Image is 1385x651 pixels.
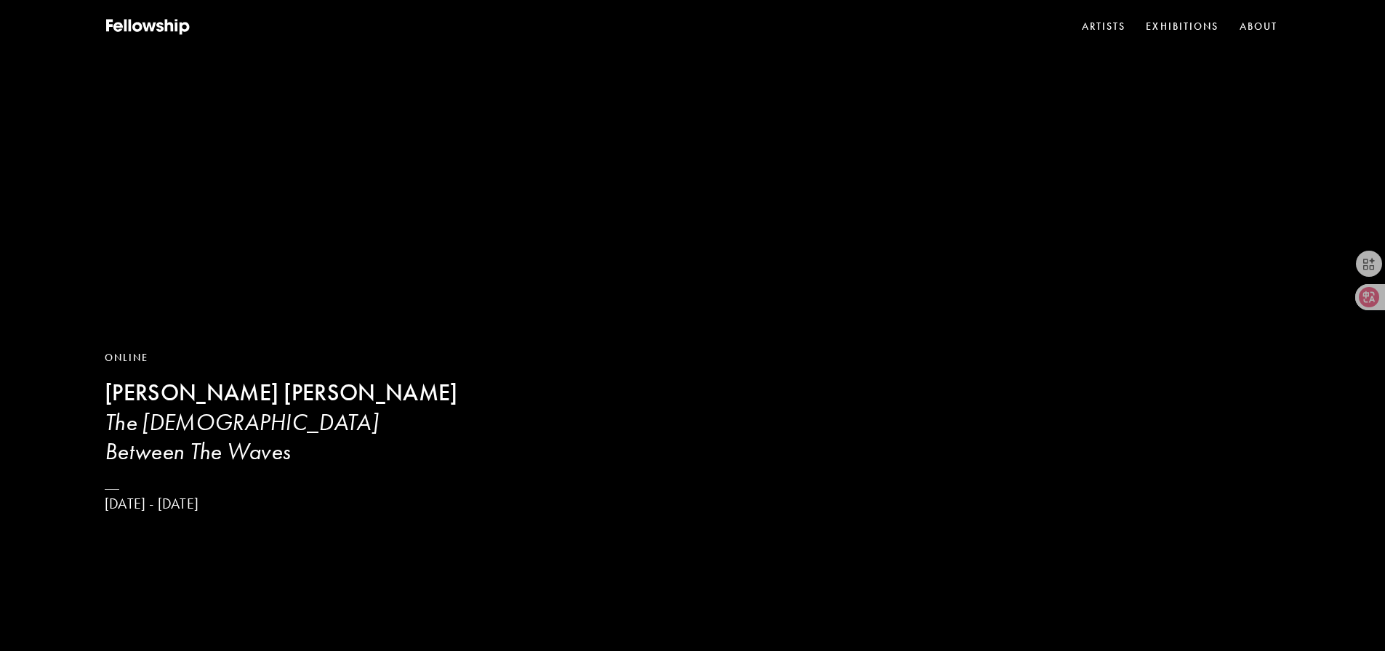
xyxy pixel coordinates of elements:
b: [PERSON_NAME] [PERSON_NAME] [105,379,458,407]
a: Exhibitions [1143,16,1221,38]
a: About [1237,16,1281,38]
a: Online[PERSON_NAME] [PERSON_NAME]The [DEMOGRAPHIC_DATA] Between The Waves[DATE] - [DATE] [105,350,460,513]
a: Artists [1079,16,1129,38]
p: [DATE] - [DATE] [105,495,460,513]
h3: The [DEMOGRAPHIC_DATA] Between The Waves [105,408,460,466]
div: Online [105,350,460,366]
